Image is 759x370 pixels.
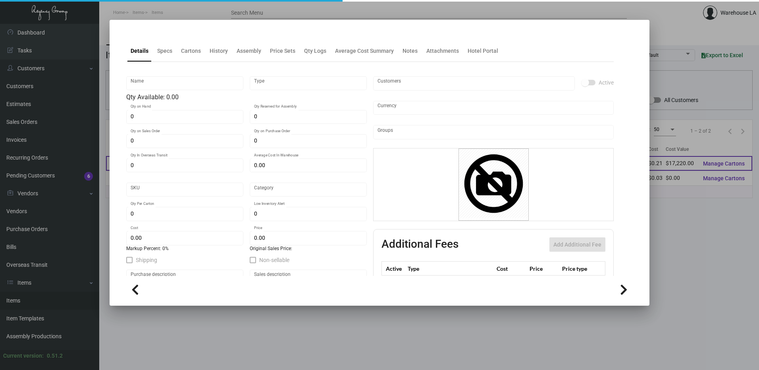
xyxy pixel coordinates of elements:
div: Qty Logs [304,47,326,55]
div: Details [131,47,148,55]
div: Attachments [426,47,459,55]
div: Current version: [3,352,44,360]
div: Hotel Portal [468,47,498,55]
span: Active [599,78,614,87]
span: Non-sellable [259,255,289,265]
div: Cartons [181,47,201,55]
span: Add Additional Fee [553,241,601,248]
th: Active [382,262,406,276]
th: Type [406,262,495,276]
div: Qty Available: 0.00 [126,92,367,102]
div: History [210,47,228,55]
span: Shipping [136,255,157,265]
div: Specs [157,47,172,55]
div: Average Cost Summary [335,47,394,55]
input: Add new.. [378,80,571,87]
div: Assembly [237,47,261,55]
button: Add Additional Fee [549,237,605,252]
div: Notes [403,47,418,55]
input: Add new.. [378,129,610,135]
h2: Additional Fees [381,237,458,252]
div: 0.51.2 [47,352,63,360]
th: Price [528,262,560,276]
th: Cost [495,262,527,276]
th: Price type [560,262,596,276]
div: Price Sets [270,47,295,55]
